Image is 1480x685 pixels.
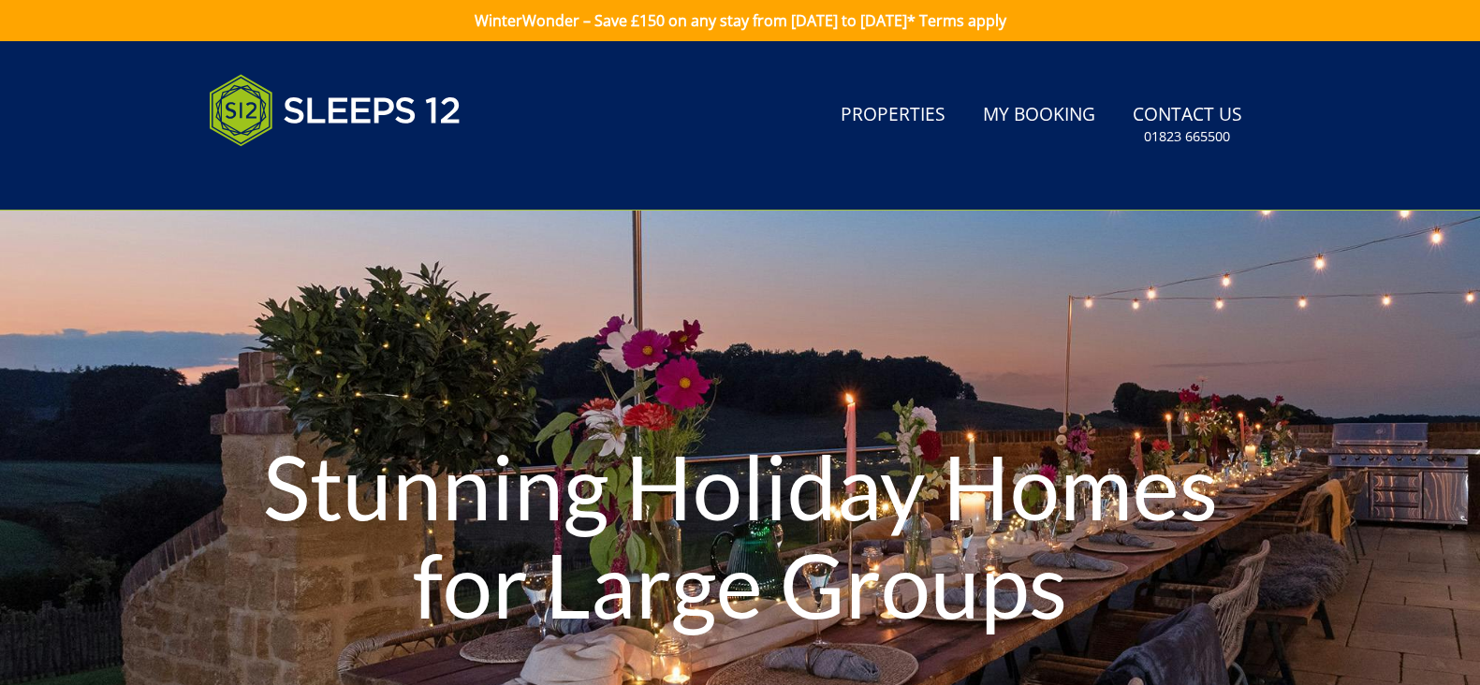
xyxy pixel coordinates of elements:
a: My Booking [975,95,1103,137]
h1: Stunning Holiday Homes for Large Groups [222,400,1258,670]
img: Sleeps 12 [209,64,462,157]
iframe: Customer reviews powered by Trustpilot [199,168,396,184]
small: 01823 665500 [1144,127,1230,146]
a: Contact Us01823 665500 [1125,95,1250,155]
a: Properties [833,95,953,137]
